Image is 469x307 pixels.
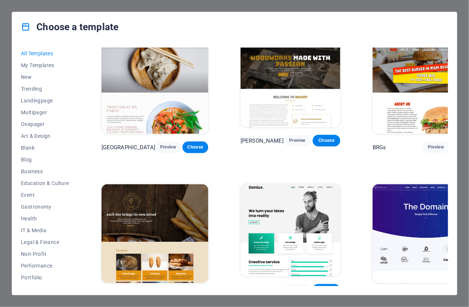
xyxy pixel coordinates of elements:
img: Genius [241,184,340,276]
h4: Choose a template [21,21,118,33]
span: Multipager [21,109,69,115]
span: Portfolio [21,275,69,280]
span: Business [21,168,69,174]
span: IT & Media [21,227,69,233]
button: Preview [283,284,310,296]
button: Education & Culture [21,177,69,189]
span: Blog [21,157,69,163]
button: IT & Media [21,224,69,236]
span: Trending [21,86,69,92]
button: Multipager [21,107,69,118]
span: Health [21,216,69,221]
span: Art & Design [21,133,69,139]
span: Blank [21,145,69,151]
span: Preview [428,144,444,150]
button: Blank [21,142,69,154]
span: Education & Culture [21,180,69,186]
button: Portfolio [21,272,69,283]
button: Preview [155,142,181,153]
button: Gastronomy [21,201,69,213]
p: BRGs [373,144,386,151]
img: Sourdough [102,184,208,283]
button: Health [21,213,69,224]
button: My Templates [21,59,69,71]
button: Choose [312,284,340,296]
button: Preview [284,135,311,147]
button: New [21,71,69,83]
button: Choose [313,135,340,147]
span: Landingpage [21,98,69,104]
button: Art & Design [21,130,69,142]
button: Performance [21,260,69,272]
span: Onepager [21,121,69,127]
span: Legal & Finance [21,239,69,245]
span: Choose [319,138,334,144]
button: Event [21,189,69,201]
span: Performance [21,263,69,269]
button: All Templates [21,48,69,59]
span: Event [21,192,69,198]
span: Gastronomy [21,204,69,210]
span: My Templates [21,62,69,68]
button: Business [21,165,69,177]
span: Choose [188,144,202,150]
button: Preview [422,142,450,153]
button: Legal & Finance [21,236,69,248]
button: Choose [182,142,208,153]
img: Woody [241,35,340,128]
button: Trending [21,83,69,95]
img: Kyoto [102,35,208,134]
button: Landingpage [21,95,69,107]
p: [GEOGRAPHIC_DATA] [102,144,155,151]
span: New [21,74,69,80]
span: Non-Profit [21,251,69,257]
span: Preview [161,144,175,150]
button: Onepager [21,118,69,130]
button: Services [21,283,69,295]
span: All Templates [21,50,69,56]
button: Blog [21,154,69,165]
button: Non-Profit [21,248,69,260]
span: Preview [289,138,305,144]
p: [PERSON_NAME] [241,137,284,144]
